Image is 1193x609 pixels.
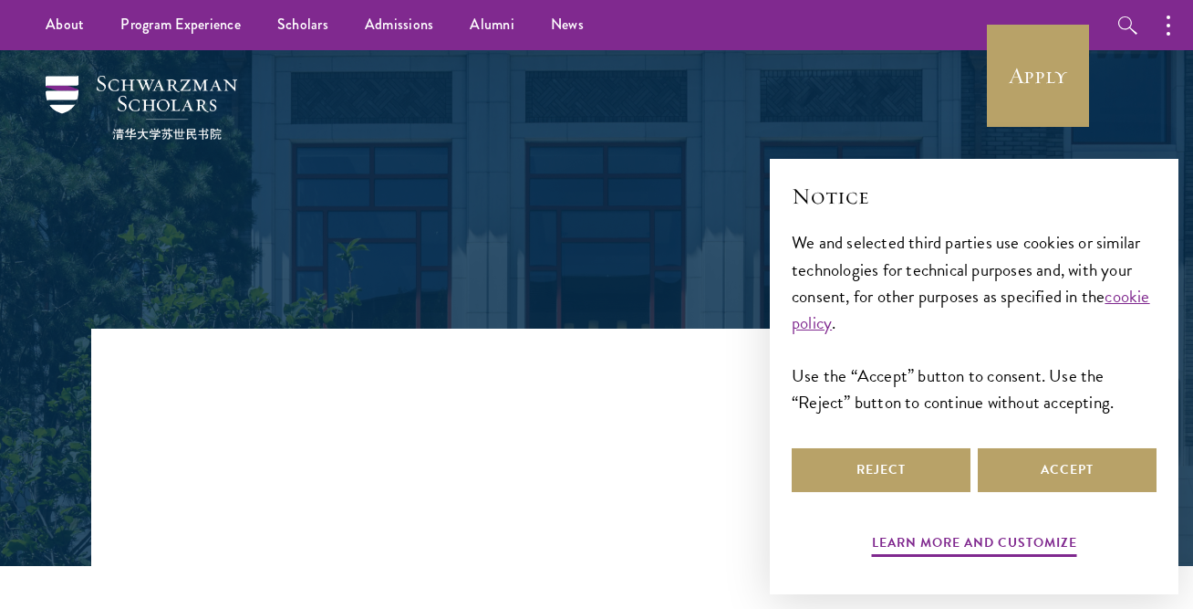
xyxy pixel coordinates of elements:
[987,25,1089,127] a: Apply
[792,448,970,492] button: Reject
[46,76,237,140] img: Schwarzman Scholars
[792,181,1157,212] h2: Notice
[792,283,1150,336] a: cookie policy
[792,229,1157,415] div: We and selected third parties use cookies or similar technologies for technical purposes and, wit...
[978,448,1157,492] button: Accept
[872,531,1077,560] button: Learn more and customize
